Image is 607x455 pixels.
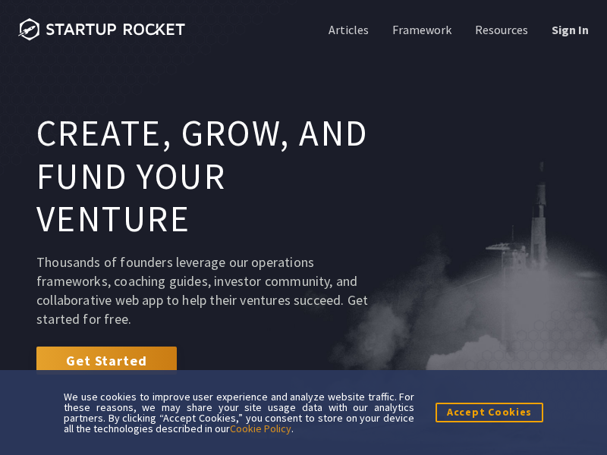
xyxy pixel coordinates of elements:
[36,347,177,374] a: Get Started
[436,403,543,422] button: Accept Cookies
[326,21,369,38] a: Articles
[36,112,379,241] h1: Create, grow, and fund your venture
[472,21,528,38] a: Resources
[549,21,589,38] a: Sign In
[389,21,451,38] a: Framework
[230,422,291,435] a: Cookie Policy
[36,253,379,329] p: Thousands of founders leverage our operations frameworks, coaching guides, investor community, an...
[64,391,414,434] div: We use cookies to improve user experience and analyze website traffic. For these reasons, we may ...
